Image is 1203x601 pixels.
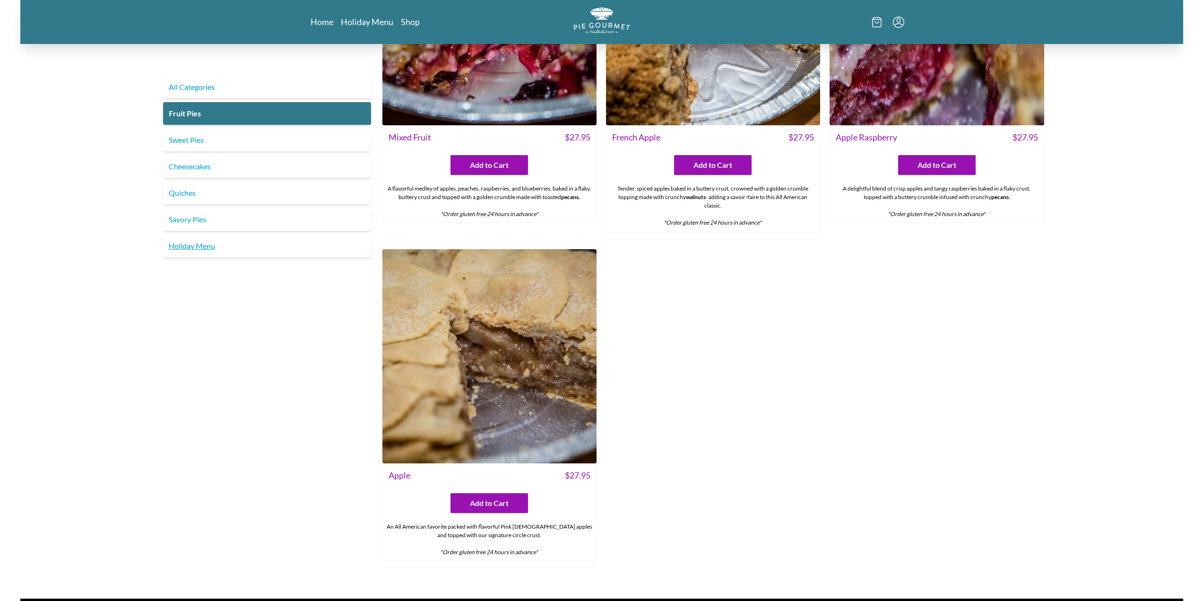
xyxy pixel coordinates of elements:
[674,155,752,175] button: Add to Cart
[664,219,762,226] em: *Order gluten free 24 hours in advance*
[470,159,509,171] span: Add to Cart
[565,469,590,482] span: $ 27.95
[565,131,590,144] span: $ 27.95
[311,16,333,27] a: Home
[163,129,371,151] a: Sweet Pies
[612,131,660,144] span: French Apple
[561,193,580,200] strong: pecans.
[888,210,986,218] em: *Order gluten free 24 hours in advance*
[991,193,1009,200] strong: pecans
[163,102,371,125] a: Fruit Pies
[606,181,820,239] div: Tender, spiced apples baked in a buttery crust, crowned with a golden crumble topping made with c...
[1013,131,1038,144] span: $ 27.95
[693,159,732,171] span: Add to Cart
[830,181,1043,222] div: A delightful blend of crisp apples and tangy raspberries baked in a flaky crust, topped with a bu...
[163,76,371,98] a: All Categories
[389,469,410,482] span: Apple
[788,131,814,144] span: $ 27.95
[686,193,706,200] strong: walnuts
[917,159,956,171] span: Add to Cart
[163,155,371,178] a: Cheesecakes
[163,235,371,257] a: Holiday Menu
[573,8,630,34] img: logo
[836,131,897,144] span: Apple Raspberry
[341,16,393,27] a: Holiday Menu
[383,519,596,560] div: An All American favorite packed with flavorful Pink [DEMOGRAPHIC_DATA] apples and topped with our...
[163,208,371,231] a: Savory Pies
[450,155,528,175] button: Add to Cart
[389,131,431,144] span: Mixed Fruit
[382,249,597,463] img: Apple
[898,155,976,175] button: Add to Cart
[440,549,538,556] em: *Order gluten free 24 hours in advance*
[450,493,528,513] button: Add to Cart
[573,8,630,36] a: Logo
[470,497,509,509] span: Add to Cart
[383,181,596,222] div: A flavorful medley of apples, peaches, raspberries, and blueberries, baked in a flaky, buttery cr...
[401,16,420,27] a: Shop
[163,182,371,204] a: Quiches
[441,210,538,218] em: *Order gluten free 24 hours in advance*
[893,17,904,28] button: Menu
